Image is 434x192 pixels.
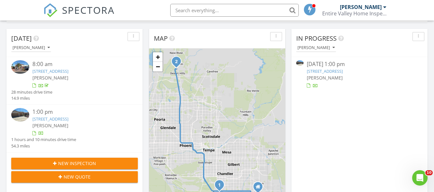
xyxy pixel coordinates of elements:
[11,95,52,101] div: 14.9 miles
[43,9,115,22] a: SPECTORA
[340,4,382,10] div: [PERSON_NAME]
[11,34,32,43] span: [DATE]
[11,108,138,149] a: 1:00 pm [STREET_ADDRESS] [PERSON_NAME] 1 hours and 10 minutes drive time 54.3 miles
[154,34,168,43] span: Map
[58,160,96,167] span: New Inspection
[32,75,68,81] span: [PERSON_NAME]
[32,122,68,129] span: [PERSON_NAME]
[297,46,335,50] div: [PERSON_NAME]
[11,108,29,121] img: 9352220%2Fcover_photos%2F82rZEBONmAjzDoPq2D9i%2Fsmall.jpg
[218,183,221,188] i: 1
[64,173,91,180] span: New Quote
[11,60,138,101] a: 8:00 am [STREET_ADDRESS] [PERSON_NAME] 28 minutes drive time 14.9 miles
[322,10,386,17] div: Entire Valley Home Inspection
[32,108,128,116] div: 1:00 pm
[153,62,163,71] a: Zoom out
[296,44,336,52] button: [PERSON_NAME]
[170,4,299,17] input: Search everything...
[11,158,138,169] button: New Inspection
[11,137,76,143] div: 1 hours and 10 minutes drive time
[219,185,223,188] div: 9608 E Calgary Ave, Sun Lakes, AZ 85248
[296,34,337,43] span: In Progress
[307,75,343,81] span: [PERSON_NAME]
[11,60,29,74] img: 9371267%2Fcover_photos%2Fgb6B5xzITDXiqpy4h72l%2Fsmall.jpg
[32,68,68,74] a: [STREET_ADDRESS]
[307,60,412,68] div: [DATE] 1:00 pm
[296,60,304,66] img: 9352220%2Fcover_photos%2F82rZEBONmAjzDoPq2D9i%2Fsmall.jpg
[258,187,262,190] div: P.O Box 1446, Queen Creek AZ 85142
[11,143,76,149] div: 54.3 miles
[62,3,115,17] span: SPECTORA
[176,61,180,65] div: 3551 W Hidden Mountain Ln, Anthem, AZ 85086
[296,60,423,89] a: [DATE] 1:00 pm [STREET_ADDRESS] [PERSON_NAME]
[425,170,433,175] span: 10
[11,44,51,52] button: [PERSON_NAME]
[307,68,343,74] a: [STREET_ADDRESS]
[153,52,163,62] a: Zoom in
[175,60,178,64] i: 2
[13,46,50,50] div: [PERSON_NAME]
[11,171,138,183] button: New Quote
[412,170,428,186] iframe: Intercom live chat
[32,60,128,68] div: 8:00 am
[32,116,68,122] a: [STREET_ADDRESS]
[43,3,58,17] img: The Best Home Inspection Software - Spectora
[11,89,52,95] div: 28 minutes drive time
